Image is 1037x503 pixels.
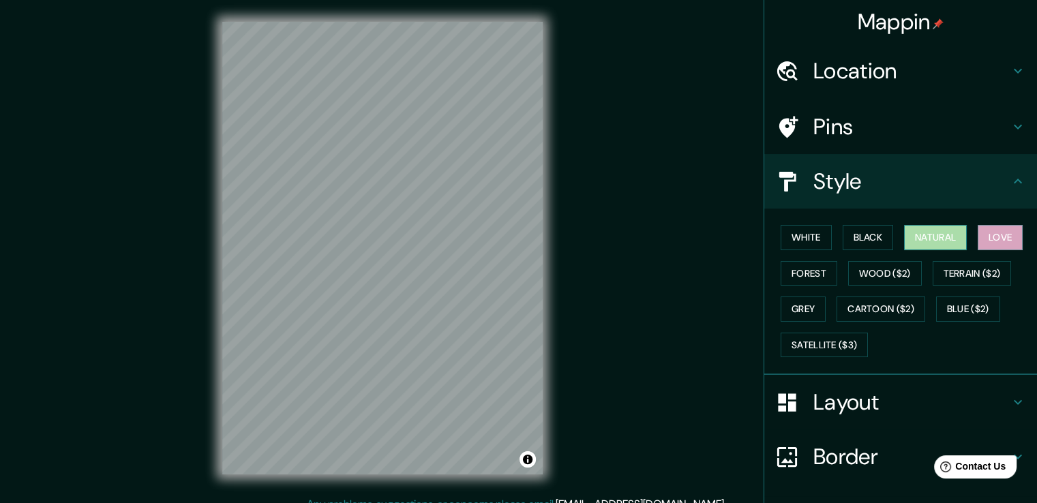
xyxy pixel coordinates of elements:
div: Layout [764,375,1037,429]
h4: Border [813,443,1010,470]
div: Pins [764,100,1037,154]
canvas: Map [222,22,543,474]
button: Blue ($2) [936,296,1000,322]
button: White [781,225,832,250]
h4: Pins [813,113,1010,140]
button: Love [978,225,1023,250]
button: Forest [781,261,837,286]
h4: Location [813,57,1010,85]
h4: Mappin [858,8,944,35]
button: Grey [781,296,826,322]
button: Wood ($2) [848,261,922,286]
div: Border [764,429,1037,484]
div: Location [764,44,1037,98]
div: Style [764,154,1037,209]
iframe: Help widget launcher [916,450,1022,488]
button: Toggle attribution [520,451,536,468]
button: Black [843,225,894,250]
img: pin-icon.png [933,18,944,29]
button: Cartoon ($2) [837,296,925,322]
button: Terrain ($2) [933,261,1012,286]
h4: Layout [813,388,1010,416]
h4: Style [813,168,1010,195]
button: Satellite ($3) [781,333,868,358]
button: Natural [904,225,967,250]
